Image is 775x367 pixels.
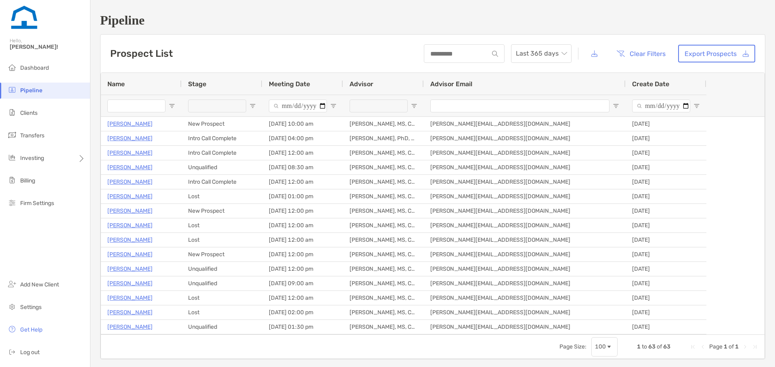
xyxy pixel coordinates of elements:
div: [PERSON_NAME][EMAIL_ADDRESS][DOMAIN_NAME] [424,218,626,232]
span: of [729,343,734,350]
button: Open Filter Menu [169,103,175,109]
a: [PERSON_NAME] [107,177,153,187]
div: [PERSON_NAME][EMAIL_ADDRESS][DOMAIN_NAME] [424,117,626,131]
span: to [642,343,647,350]
div: Page Size: [559,343,586,350]
div: [PERSON_NAME][EMAIL_ADDRESS][DOMAIN_NAME] [424,233,626,247]
div: [DATE] [626,320,706,334]
input: Create Date Filter Input [632,100,690,112]
div: New Prospect [182,204,262,218]
div: [DATE] [626,131,706,145]
div: [DATE] [626,117,706,131]
div: [DATE] [626,233,706,247]
button: Open Filter Menu [411,103,417,109]
img: firm-settings icon [7,198,17,207]
div: [PERSON_NAME][EMAIL_ADDRESS][DOMAIN_NAME] [424,276,626,290]
span: Advisor [350,80,373,88]
div: Next Page [742,344,748,350]
span: Billing [20,177,35,184]
span: Advisor Email [430,80,472,88]
a: [PERSON_NAME] [107,191,153,201]
img: pipeline icon [7,85,17,95]
span: Get Help [20,326,42,333]
button: Open Filter Menu [249,103,256,109]
div: [DATE] 12:00 pm [262,247,343,261]
span: Log out [20,349,40,356]
div: Last Page [752,344,758,350]
div: [DATE] 12:00 pm [262,204,343,218]
div: [DATE] [626,305,706,319]
a: [PERSON_NAME] [107,278,153,288]
span: [PERSON_NAME]! [10,44,85,50]
span: Pipeline [20,87,42,94]
div: [DATE] 09:00 am [262,276,343,290]
span: Transfers [20,132,44,139]
p: [PERSON_NAME] [107,220,153,230]
a: [PERSON_NAME] [107,235,153,245]
img: logout icon [7,347,17,357]
a: [PERSON_NAME] [107,293,153,303]
div: [PERSON_NAME][EMAIL_ADDRESS][DOMAIN_NAME] [424,131,626,145]
img: input icon [492,51,498,57]
span: 1 [735,343,739,350]
div: [DATE] [626,276,706,290]
img: get-help icon [7,324,17,334]
div: [DATE] [626,160,706,174]
a: [PERSON_NAME] [107,307,153,317]
div: Intro Call Complete [182,175,262,189]
div: [PERSON_NAME], MS, CFP®, CFA®, AFC® [343,117,424,131]
p: [PERSON_NAME] [107,322,153,332]
span: 1 [637,343,641,350]
p: [PERSON_NAME] [107,119,153,129]
img: clients icon [7,108,17,117]
p: [PERSON_NAME] [107,162,153,172]
div: [DATE] 10:00 am [262,117,343,131]
img: Zoe Logo [10,3,39,32]
div: [DATE] [626,146,706,160]
div: [DATE] 01:30 pm [262,320,343,334]
img: add_new_client icon [7,279,17,289]
span: of [657,343,662,350]
div: Previous Page [700,344,706,350]
div: Lost [182,189,262,203]
div: [DATE] 08:30 am [262,160,343,174]
span: Investing [20,155,44,162]
div: [DATE] 12:00 am [262,175,343,189]
div: [PERSON_NAME], MS, CFP®, CFA®, AFC® [343,160,424,174]
a: [PERSON_NAME] [107,264,153,274]
div: Intro Call Complete [182,131,262,145]
h1: Pipeline [100,13,765,28]
div: Unqualified [182,262,262,276]
a: [PERSON_NAME] [107,206,153,216]
div: [PERSON_NAME], MS, CFP®, CFA®, AFC® [343,276,424,290]
div: [PERSON_NAME], MS, CFP®, CFA®, AFC® [343,146,424,160]
button: Clear Filters [610,45,672,62]
span: Meeting Date [269,80,310,88]
div: [PERSON_NAME][EMAIL_ADDRESS][DOMAIN_NAME] [424,291,626,305]
div: [PERSON_NAME][EMAIL_ADDRESS][DOMAIN_NAME] [424,262,626,276]
button: Open Filter Menu [613,103,619,109]
div: [PERSON_NAME][EMAIL_ADDRESS][DOMAIN_NAME] [424,305,626,319]
span: Add New Client [20,281,59,288]
img: transfers icon [7,130,17,140]
span: Name [107,80,125,88]
a: [PERSON_NAME] [107,148,153,158]
div: [DATE] 12:00 am [262,218,343,232]
a: [PERSON_NAME] [107,133,153,143]
img: dashboard icon [7,62,17,72]
span: 63 [663,343,670,350]
a: [PERSON_NAME] [107,249,153,259]
h3: Prospect List [110,48,173,59]
button: Open Filter Menu [330,103,337,109]
div: Unqualified [182,160,262,174]
span: 1 [724,343,727,350]
div: [DATE] [626,291,706,305]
